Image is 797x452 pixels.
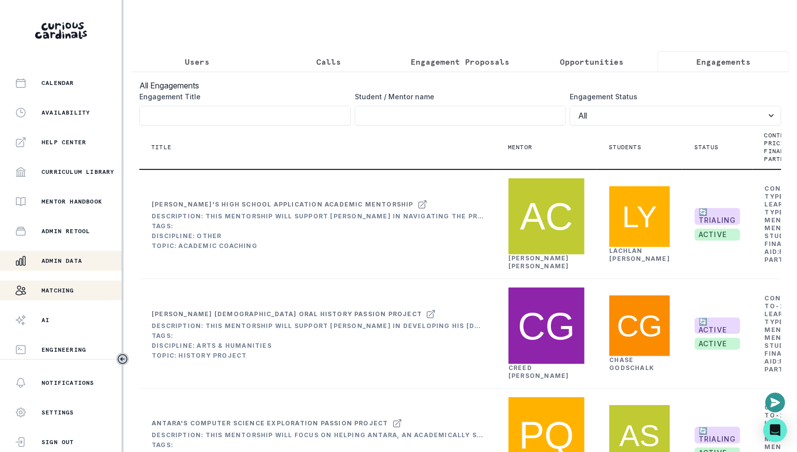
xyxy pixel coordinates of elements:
p: Curriculum Library [42,168,115,176]
div: [PERSON_NAME]'s High School Application Academic Mentorship [152,201,414,208]
p: Calls [316,56,341,68]
div: Topic: Academic Coaching [152,242,484,250]
div: Tags: [152,222,484,230]
span: 🔄 TRIALING [695,208,740,225]
p: AI [42,316,49,324]
div: Open Intercom Messenger [763,418,787,442]
a: Chase Godschalk [609,356,654,371]
button: Toggle sidebar [116,353,129,366]
span: 🔄 ACTIVE [695,318,740,334]
label: Engagement Status [570,91,775,102]
p: Engagements [696,56,751,68]
p: Notifications [42,379,94,387]
label: Student / Mentor name [355,91,560,102]
p: Settings [42,409,74,416]
p: Status [694,143,718,151]
div: Topic: History Project [152,352,484,360]
p: Mentor Handbook [42,198,102,205]
span: active [695,229,740,241]
p: Mentor [508,143,532,151]
h3: All Engagements [139,80,781,91]
p: Availability [42,109,90,117]
p: Calendar [42,79,74,87]
div: Discipline: Arts & Humanities [152,342,484,350]
p: Engagement Proposals [411,56,510,68]
button: Open or close messaging widget [765,393,785,412]
div: Description: This mentorship will focus on helping Antara, an academically strong 8th grader, dev... [152,431,484,439]
p: Matching [42,287,74,294]
div: Antara's Computer Science Exploration Passion Project [152,419,388,427]
span: active [695,338,740,350]
p: Title [151,143,171,151]
div: Tags: [152,441,484,449]
p: Admin Retool [42,227,90,235]
img: Curious Cardinals Logo [35,22,87,39]
div: [PERSON_NAME] [DEMOGRAPHIC_DATA] Oral History Passion Project [152,310,422,318]
label: Engagement Title [139,91,345,102]
div: Discipline: Other [152,232,484,240]
a: Creed [PERSON_NAME] [508,364,569,379]
p: Sign Out [42,438,74,446]
div: Tags: [152,332,484,340]
div: Description: This mentorship will support [PERSON_NAME] in developing his [DEMOGRAPHIC_DATA] oral... [152,322,484,330]
p: Admin Data [42,257,82,265]
p: Opportunities [560,56,624,68]
div: Description: This mentorship will support [PERSON_NAME] in navigating the private high school app... [152,212,484,220]
a: [PERSON_NAME] [PERSON_NAME] [508,254,569,270]
p: Engineering [42,346,86,354]
p: Users [185,56,210,68]
p: Help Center [42,138,86,146]
p: Students [609,143,641,151]
span: 🔄 TRIALING [695,427,740,444]
a: Lachlan [PERSON_NAME] [609,247,670,262]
